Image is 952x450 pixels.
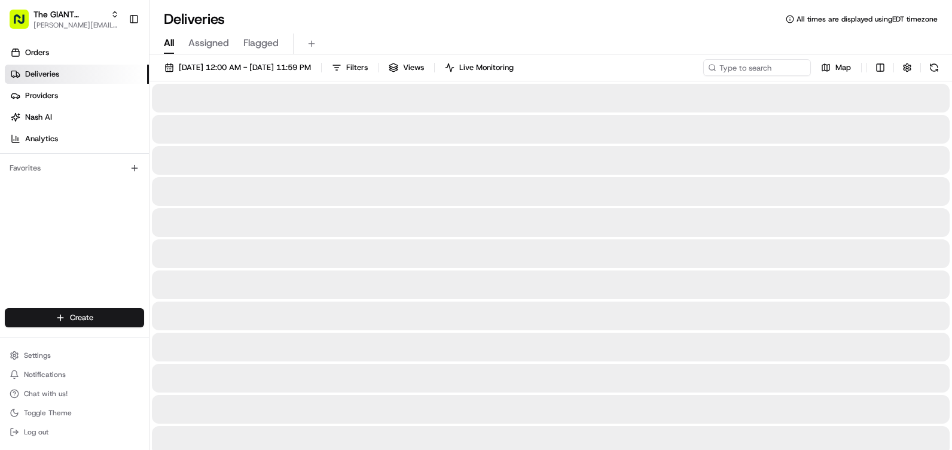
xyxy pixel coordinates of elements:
a: Deliveries [5,65,149,84]
span: Map [835,62,851,73]
button: Views [383,59,429,76]
button: Map [816,59,856,76]
div: Favorites [5,159,144,178]
span: Toggle Theme [24,408,72,418]
button: [DATE] 12:00 AM - [DATE] 11:59 PM [159,59,316,76]
span: [DATE] 12:00 AM - [DATE] 11:59 PM [179,62,311,73]
span: Filters [346,62,368,73]
span: Chat with us! [24,389,68,399]
button: Filters [327,59,373,76]
span: Create [70,312,93,323]
button: Toggle Theme [5,405,144,421]
a: Nash AI [5,108,149,127]
span: Deliveries [25,69,59,80]
button: The GIANT Company [33,8,106,20]
span: Log out [24,427,48,437]
button: Settings [5,347,144,364]
span: Live Monitoring [459,62,514,73]
h1: Deliveries [164,10,225,29]
span: Providers [25,90,58,101]
span: All [164,36,174,50]
button: Notifications [5,366,144,383]
a: Providers [5,86,149,105]
button: Chat with us! [5,385,144,402]
span: All times are displayed using EDT timezone [797,14,938,24]
span: Assigned [188,36,229,50]
button: Refresh [926,59,942,76]
a: Orders [5,43,149,62]
span: Views [403,62,424,73]
span: Nash AI [25,112,52,123]
span: Settings [24,351,51,360]
span: Notifications [24,370,66,379]
input: Type to search [703,59,811,76]
span: Flagged [243,36,279,50]
button: Log out [5,424,144,440]
span: Orders [25,47,49,58]
button: Create [5,308,144,327]
button: [PERSON_NAME][EMAIL_ADDRESS][PERSON_NAME][DOMAIN_NAME] [33,20,119,30]
a: Analytics [5,129,149,148]
span: Analytics [25,133,58,144]
button: Live Monitoring [440,59,519,76]
button: The GIANT Company[PERSON_NAME][EMAIL_ADDRESS][PERSON_NAME][DOMAIN_NAME] [5,5,124,34]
